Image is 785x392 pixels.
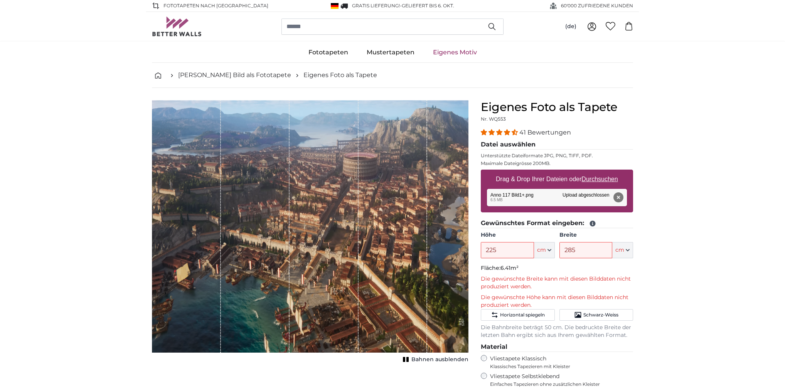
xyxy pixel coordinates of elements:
[519,129,571,136] span: 41 Bewertungen
[490,373,633,387] label: Vliestapete Selbstklebend
[481,116,506,122] span: Nr. WQ553
[559,231,633,239] label: Breite
[481,140,633,150] legend: Datei auswählen
[299,42,357,62] a: Fototapeten
[357,42,424,62] a: Mustertapeten
[331,3,339,9] img: Deutschland
[481,275,633,291] p: Die gewünschte Breite kann mit diesen Bilddaten nicht produziert werden.
[559,20,583,34] button: (de)
[537,246,546,254] span: cm
[582,176,618,182] u: Durchsuchen
[481,231,554,239] label: Höhe
[152,100,468,365] div: 1 of 1
[534,242,555,258] button: cm
[352,3,400,8] span: GRATIS Lieferung!
[500,312,545,318] span: Horizontal spiegeln
[178,71,291,80] a: [PERSON_NAME] Bild als Fototapete
[481,160,633,167] p: Maximale Dateigrösse 200MB.
[481,309,554,321] button: Horizontal spiegeln
[152,17,202,36] img: Betterwalls
[424,42,486,62] a: Eigenes Motiv
[490,381,633,387] span: Einfaches Tapezieren ohne zusätzlichen Kleister
[481,153,633,159] p: Unterstützte Dateiformate JPG, PNG, TIFF, PDF.
[411,356,468,363] span: Bahnen ausblenden
[490,363,627,370] span: Klassisches Tapezieren mit Kleister
[402,3,454,8] span: Geliefert bis 6. Okt.
[401,354,468,365] button: Bahnen ausblenden
[559,309,633,321] button: Schwarz-Weiss
[481,342,633,352] legend: Material
[481,100,633,114] h1: Eigenes Foto als Tapete
[163,2,268,9] span: Fototapeten nach [GEOGRAPHIC_DATA]
[615,246,624,254] span: cm
[481,324,633,339] p: Die Bahnbreite beträgt 50 cm. Die bedruckte Breite der letzten Bahn ergibt sich aus Ihrem gewählt...
[400,3,454,8] span: -
[561,2,633,9] span: 60'000 ZUFRIEDENE KUNDEN
[493,172,621,187] label: Drag & Drop Ihrer Dateien oder
[481,129,519,136] span: 4.39 stars
[490,355,627,370] label: Vliestapete Klassisch
[612,242,633,258] button: cm
[500,264,519,271] span: 6.41m²
[303,71,377,80] a: Eigenes Foto als Tapete
[481,294,633,309] p: Die gewünschte Höhe kann mit diesen Bilddaten nicht produziert werden.
[481,264,633,272] p: Fläche:
[152,63,633,88] nav: breadcrumbs
[481,219,633,228] legend: Gewünschtes Format eingeben:
[583,312,618,318] span: Schwarz-Weiss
